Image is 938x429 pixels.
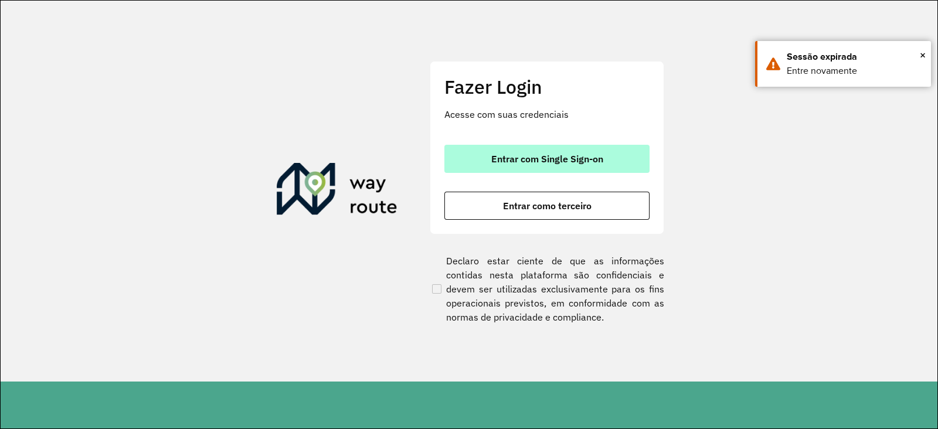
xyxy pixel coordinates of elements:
p: Acesse com suas credenciais [444,107,650,121]
div: Entre novamente [787,64,922,78]
button: button [444,145,650,173]
span: Entrar como terceiro [503,201,592,210]
button: Close [920,46,926,64]
button: button [444,192,650,220]
span: Entrar com Single Sign-on [491,154,603,164]
label: Declaro estar ciente de que as informações contidas nesta plataforma são confidenciais e devem se... [430,254,664,324]
h2: Fazer Login [444,76,650,98]
div: Sessão expirada [787,50,922,64]
img: Roteirizador AmbevTech [277,163,397,219]
span: × [920,46,926,64]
